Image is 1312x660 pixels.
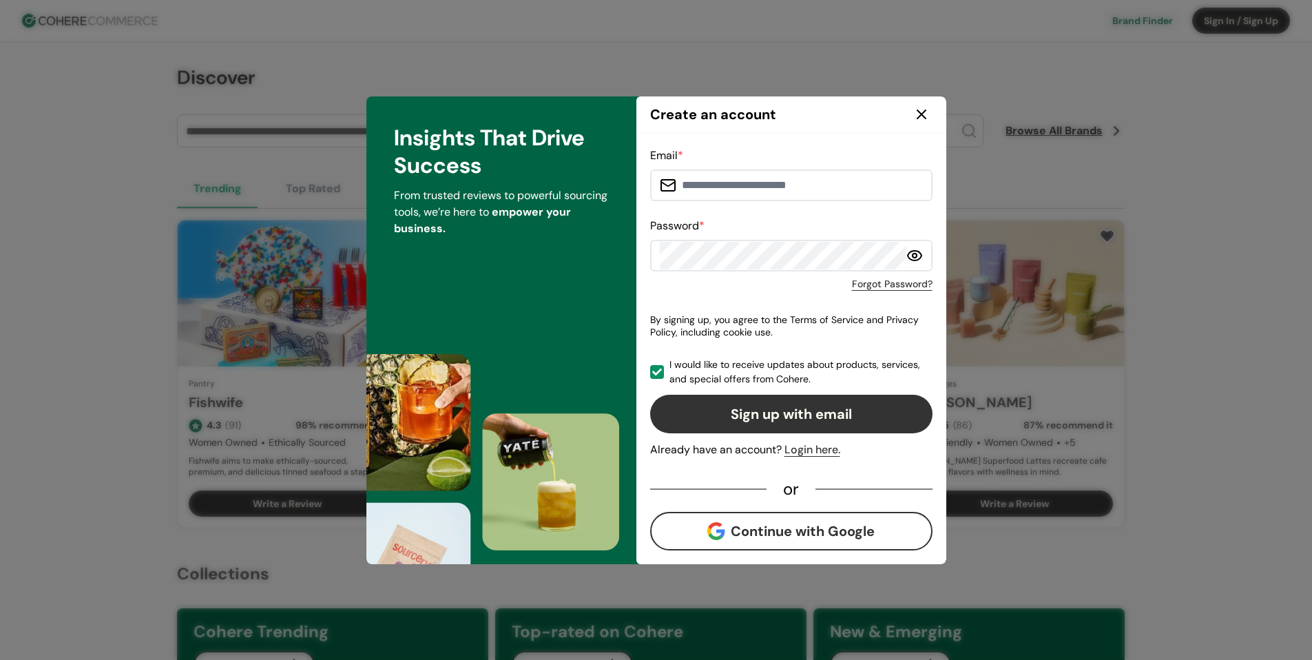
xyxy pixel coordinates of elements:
[650,442,933,458] div: Already have an account?
[767,483,815,495] div: or
[650,218,705,233] label: Password
[394,124,609,179] h3: Insights That Drive Success
[852,277,933,291] a: Forgot Password?
[650,395,933,433] button: Sign up with email
[669,358,933,386] span: I would like to receive updates about products, services, and special offers from Cohere.
[650,104,776,125] h2: Create an account
[650,308,933,344] p: By signing up, you agree to the Terms of Service and Privacy Policy, including cookie use.
[650,512,933,550] button: Continue with Google
[394,205,571,236] span: empower your business.
[650,148,683,163] label: Email
[394,187,609,237] p: From trusted reviews to powerful sourcing tools, we’re here to
[784,442,840,458] div: Login here.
